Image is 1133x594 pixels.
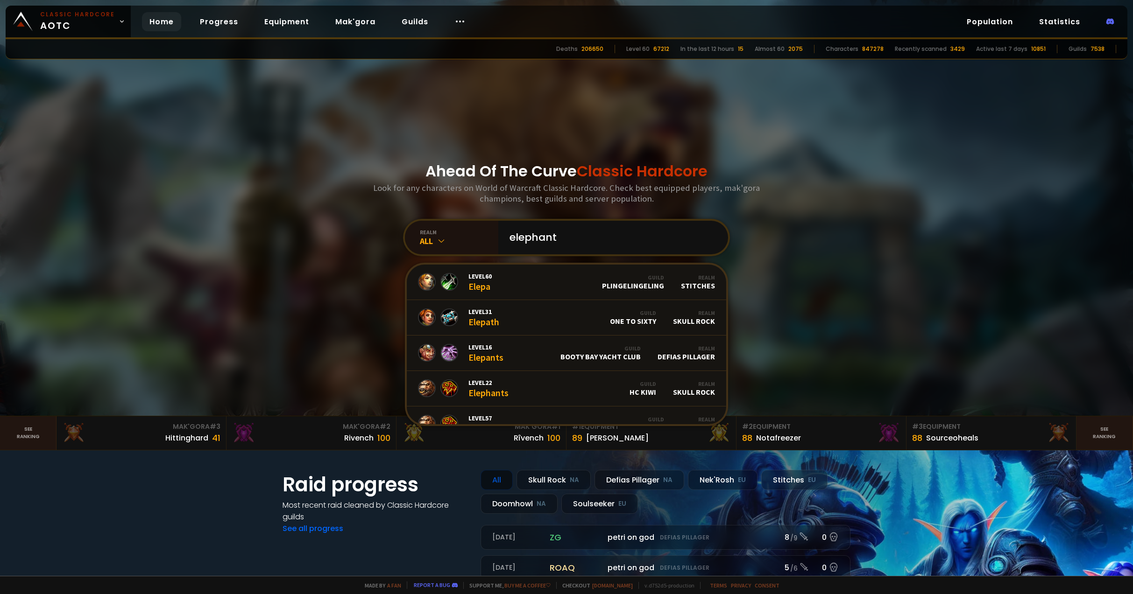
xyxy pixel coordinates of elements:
span: Level 22 [468,378,509,387]
h1: Raid progress [283,470,469,499]
div: Elephants [468,378,509,398]
a: Level57ElepuntjesGuildYOLOSRealmStitches [407,406,726,442]
div: Recently scanned [895,45,947,53]
span: Level 16 [468,343,503,351]
div: [PERSON_NAME] [586,432,649,444]
div: Rivench [344,432,374,444]
div: Stitches [681,416,715,432]
div: Skull Rock [517,470,591,490]
div: Stitches [761,470,828,490]
div: Guild [602,274,664,281]
div: Mak'Gora [402,422,560,432]
a: Classic HardcoreAOTC [6,6,131,37]
a: Seeranking [1076,416,1133,450]
a: #2Equipment88Notafreezer [736,416,906,450]
a: See all progress [283,523,343,534]
div: Guilds [1069,45,1087,53]
span: # 2 [742,422,753,431]
div: Equipment [572,422,730,432]
small: EU [618,499,626,509]
div: 67212 [653,45,669,53]
div: Elepath [468,307,499,328]
small: NA [537,499,546,509]
h1: Ahead Of The Curve [425,160,708,182]
div: Nek'Rosh [688,470,758,490]
div: Rîvench [514,432,544,444]
span: Support me, [463,582,551,589]
div: Realm [681,416,715,423]
div: Hittinghard [165,432,208,444]
div: Realm [673,380,715,387]
h4: Most recent raid cleaned by Classic Hardcore guilds [283,499,469,523]
div: Elepants [468,343,503,363]
div: Realm [658,345,715,352]
div: Sourceoheals [926,432,978,444]
a: Level60ElepaGuildPlingelingelingRealmStitches [407,265,726,300]
div: 88 [912,432,922,444]
div: Guild [630,380,656,387]
span: Level 57 [468,414,511,422]
div: Characters [826,45,858,53]
input: Search a character... [504,221,717,254]
div: 10851 [1031,45,1046,53]
a: [DATE]zgpetri on godDefias Pillager8 /90 [481,525,850,550]
a: Report a bug [414,581,450,588]
div: Guild [643,416,664,423]
div: HC Kiwi [630,380,656,397]
div: Defias Pillager [595,470,684,490]
span: Made by [359,582,401,589]
div: Notafreezer [756,432,801,444]
div: Realm [673,309,715,316]
a: [DOMAIN_NAME] [592,582,633,589]
a: Population [959,12,1020,31]
div: Mak'Gora [232,422,390,432]
div: In the last 12 hours [680,45,734,53]
div: realm [420,229,498,236]
a: Consent [755,582,779,589]
span: v. d752d5 - production [638,582,694,589]
a: Home [142,12,181,31]
a: Mak'Gora#2Rivench100 [227,416,397,450]
div: Mak'Gora [62,422,220,432]
div: All [420,236,498,246]
div: Soulseeker [561,494,638,514]
div: 7538 [1091,45,1105,53]
div: One to Sixty [610,309,656,326]
div: Level 60 [626,45,650,53]
a: Buy me a coffee [504,582,551,589]
div: Guild [560,345,641,352]
div: 41 [212,432,220,444]
a: a fan [387,582,401,589]
div: 89 [572,432,582,444]
div: Skull Rock [673,380,715,397]
div: YOLOS [643,416,664,432]
span: # 1 [552,422,560,431]
a: Progress [192,12,246,31]
a: Mak'gora [328,12,383,31]
div: Guild [610,309,656,316]
div: 847278 [862,45,884,53]
span: Classic Hardcore [577,161,708,182]
div: 100 [547,432,560,444]
span: Level 60 [468,272,492,280]
a: Statistics [1032,12,1088,31]
a: Privacy [731,582,751,589]
div: Equipment [742,422,900,432]
span: # 1 [572,422,581,431]
span: # 3 [210,422,220,431]
div: Stitches [681,274,715,290]
small: NA [570,475,579,485]
a: #1Equipment89[PERSON_NAME] [566,416,736,450]
a: [DATE]roaqpetri on godDefias Pillager5 /60 [481,555,850,580]
div: 15 [738,45,744,53]
div: Almost 60 [755,45,785,53]
div: Equipment [912,422,1070,432]
div: Elepa [468,272,492,292]
div: Booty Bay Yacht Club [560,345,641,361]
a: Terms [710,582,727,589]
span: # 3 [912,422,923,431]
div: Deaths [556,45,578,53]
h3: Look for any characters on World of Warcraft Classic Hardcore. Check best equipped players, mak'g... [369,182,764,204]
div: All [481,470,513,490]
div: Realm [681,274,715,281]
